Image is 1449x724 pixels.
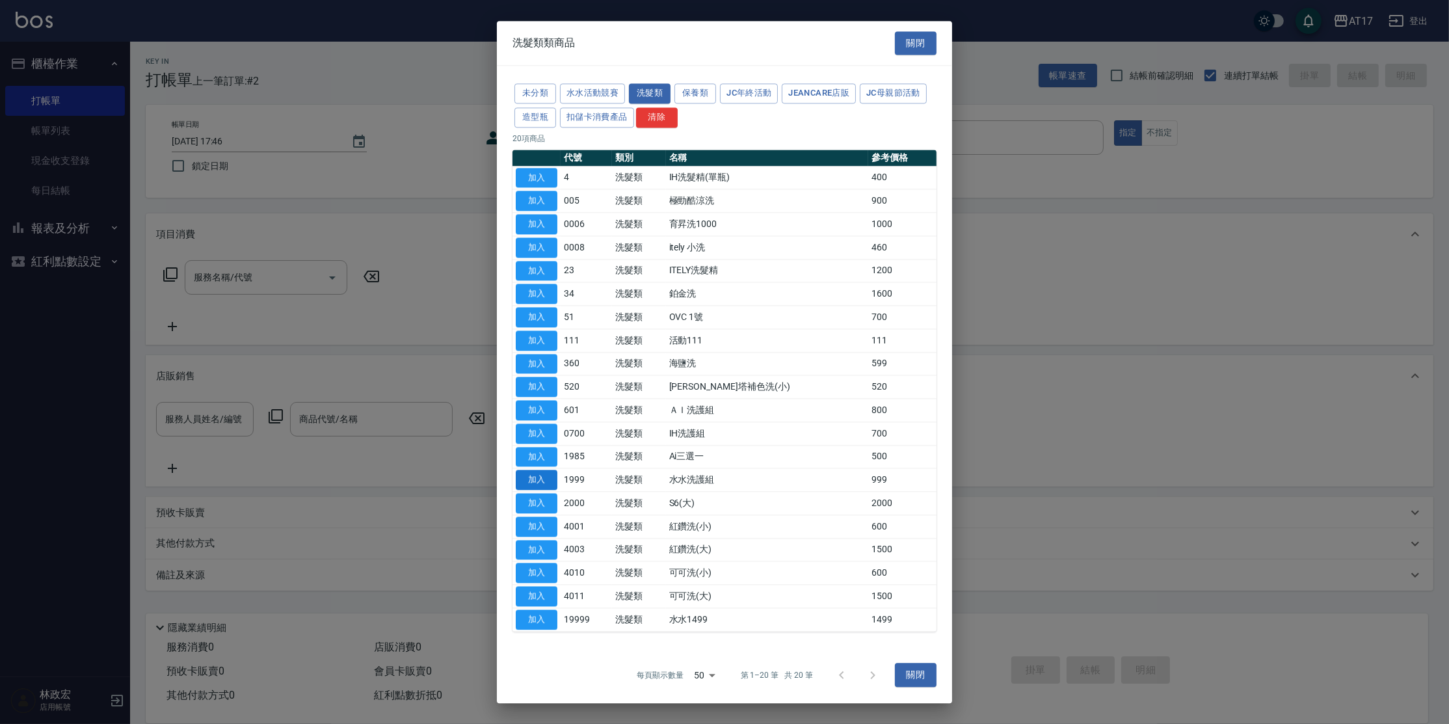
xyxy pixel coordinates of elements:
td: 洗髮類 [612,515,665,539]
p: 每頁顯示數量 [637,669,684,681]
td: 洗髮類 [612,213,665,236]
td: 400 [868,166,937,189]
td: 1500 [868,585,937,608]
button: 加入 [516,330,557,351]
td: 111 [561,329,612,353]
td: 可可洗(小) [666,561,869,585]
button: JC年終活動 [720,83,778,103]
td: 洗髮類 [612,468,665,492]
td: 海鹽洗 [666,352,869,375]
td: 1499 [868,608,937,632]
td: 460 [868,236,937,260]
button: 加入 [516,423,557,444]
button: 加入 [516,540,557,560]
td: 洗髮類 [612,352,665,375]
td: 600 [868,515,937,539]
button: 加入 [516,563,557,583]
td: OVC 1號 [666,306,869,329]
td: 4010 [561,561,612,585]
td: 洗髮類 [612,492,665,515]
button: 關閉 [895,664,937,688]
td: [PERSON_NAME]塔補色洗(小) [666,375,869,399]
td: 洗髮類 [612,538,665,561]
td: 4011 [561,585,612,608]
button: JeanCare店販 [782,83,856,103]
td: 34 [561,282,612,306]
td: 水水1499 [666,608,869,632]
td: 1500 [868,538,937,561]
td: 洗髮類 [612,189,665,213]
button: 加入 [516,307,557,327]
td: 601 [561,399,612,422]
button: 扣儲卡消費產品 [560,107,634,127]
td: 洗髮類 [612,422,665,446]
td: 51 [561,306,612,329]
td: 水水洗護組 [666,468,869,492]
button: 水水活動競賽 [560,83,625,103]
td: 洗髮類 [612,399,665,422]
button: 加入 [516,447,557,467]
td: 洗髮類 [612,585,665,608]
td: 洗髮類 [612,166,665,189]
td: itely 小洗 [666,236,869,260]
td: 23 [561,259,612,282]
td: 1000 [868,213,937,236]
td: 999 [868,468,937,492]
td: 800 [868,399,937,422]
button: 加入 [516,610,557,630]
button: 造型瓶 [514,107,556,127]
td: 洗髮類 [612,259,665,282]
td: 洗髮類 [612,329,665,353]
td: 1600 [868,282,937,306]
td: 900 [868,189,937,213]
td: IH洗髮精(單瓶) [666,166,869,189]
th: 名稱 [666,150,869,167]
td: 極勁酷涼洗 [666,189,869,213]
button: 加入 [516,354,557,374]
td: 洗髮類 [612,306,665,329]
td: 700 [868,306,937,329]
button: 加入 [516,261,557,281]
button: 加入 [516,493,557,513]
td: 520 [561,375,612,399]
button: 洗髮類 [629,83,671,103]
td: 4003 [561,538,612,561]
td: 1999 [561,468,612,492]
button: 加入 [516,516,557,537]
td: 紅鑽洗(大) [666,538,869,561]
button: 加入 [516,284,557,304]
td: 洗髮類 [612,608,665,632]
td: 19999 [561,608,612,632]
td: 0008 [561,236,612,260]
td: 360 [561,352,612,375]
div: 50 [689,658,720,693]
td: 500 [868,445,937,468]
th: 類別 [612,150,665,167]
p: 第 1–20 筆 共 20 筆 [741,669,813,681]
td: 洗髮類 [612,375,665,399]
button: 關閉 [895,31,937,55]
p: 20 項商品 [512,133,937,144]
td: 育昇洗1000 [666,213,869,236]
td: Ai三選一 [666,445,869,468]
button: 加入 [516,168,557,188]
button: 加入 [516,586,557,606]
td: IH洗護組 [666,422,869,446]
td: 111 [868,329,937,353]
th: 代號 [561,150,612,167]
button: 保養類 [674,83,716,103]
button: 清除 [636,107,678,127]
td: 0006 [561,213,612,236]
button: 加入 [516,191,557,211]
button: 加入 [516,470,557,490]
td: 0700 [561,422,612,446]
button: 加入 [516,214,557,234]
button: JC母親節活動 [860,83,927,103]
td: 洗髮類 [612,561,665,585]
td: 洗髮類 [612,236,665,260]
button: 加入 [516,377,557,397]
td: ITELY洗髮精 [666,259,869,282]
th: 參考價格 [868,150,937,167]
td: 2000 [561,492,612,515]
td: ＡＩ洗護組 [666,399,869,422]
